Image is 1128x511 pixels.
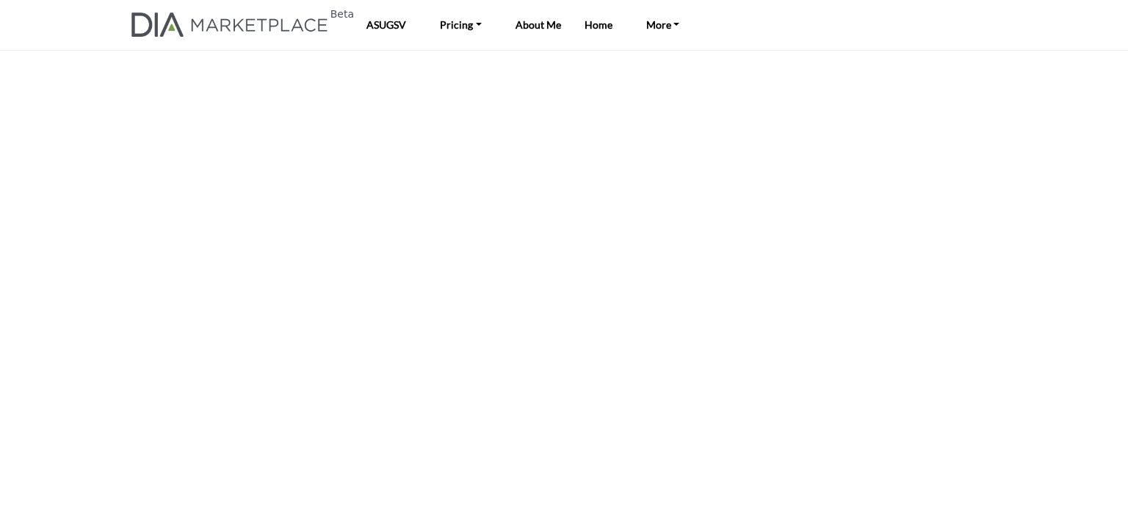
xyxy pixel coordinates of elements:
[516,18,561,31] a: About Me
[131,12,336,37] img: site Logo
[131,12,336,37] a: Beta
[330,8,354,21] h6: Beta
[366,18,406,31] a: ASUGSV
[585,18,612,31] a: Home
[430,15,492,35] a: Pricing
[636,15,690,35] a: More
